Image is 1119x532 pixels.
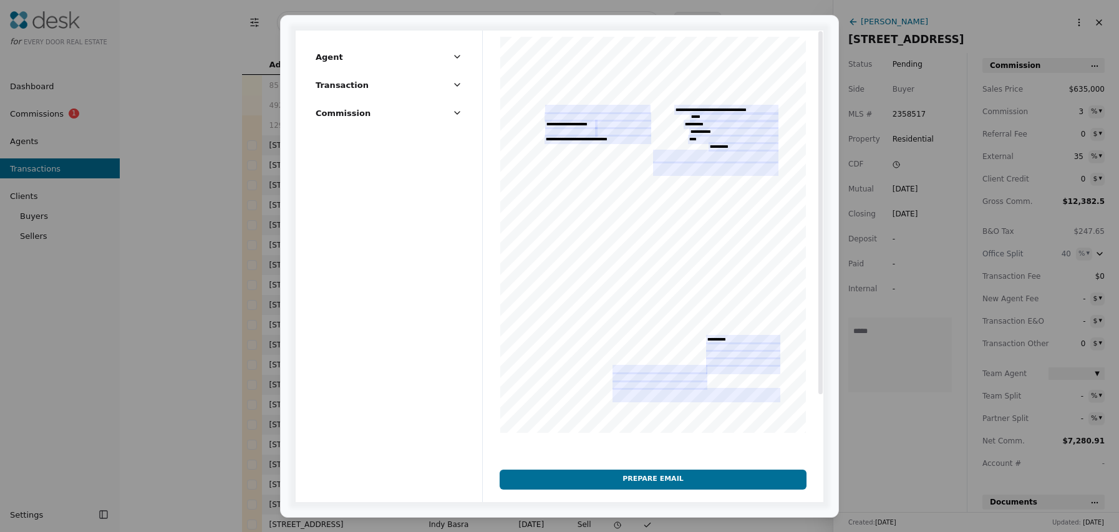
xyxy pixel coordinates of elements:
[316,79,462,102] button: Transaction
[316,79,369,92] span: Transaction
[500,470,806,490] button: Prepare Email
[316,51,462,74] button: Agent
[316,107,462,130] button: Commission
[316,107,371,120] span: Commission
[316,51,343,64] span: Agent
